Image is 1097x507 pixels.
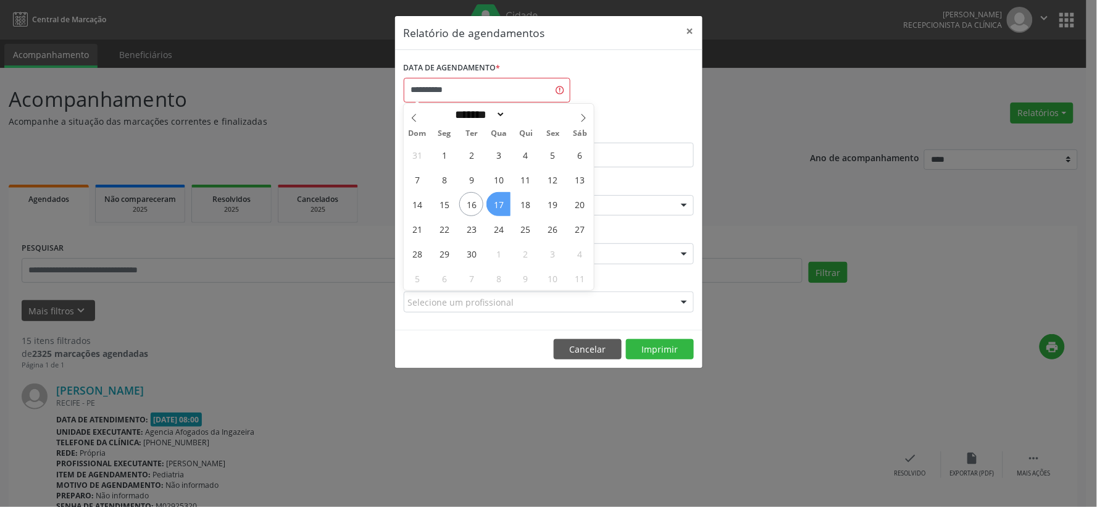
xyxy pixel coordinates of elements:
span: Setembro 30, 2025 [459,241,483,266]
span: Setembro 26, 2025 [541,217,565,241]
span: Setembro 17, 2025 [486,192,511,216]
span: Setembro 10, 2025 [486,167,511,191]
span: Setembro 2, 2025 [459,143,483,167]
span: Setembro 18, 2025 [514,192,538,216]
span: Setembro 11, 2025 [514,167,538,191]
label: DATA DE AGENDAMENTO [404,59,501,78]
span: Ter [458,130,485,138]
input: Year [506,108,546,121]
span: Setembro 19, 2025 [541,192,565,216]
button: Imprimir [626,339,694,360]
span: Setembro 16, 2025 [459,192,483,216]
span: Dom [404,130,431,138]
span: Setembro 7, 2025 [405,167,429,191]
span: Outubro 1, 2025 [486,241,511,266]
span: Setembro 20, 2025 [568,192,592,216]
span: Setembro 6, 2025 [568,143,592,167]
span: Setembro 27, 2025 [568,217,592,241]
span: Outubro 4, 2025 [568,241,592,266]
span: Setembro 22, 2025 [432,217,456,241]
span: Setembro 24, 2025 [486,217,511,241]
span: Setembro 29, 2025 [432,241,456,266]
span: Setembro 13, 2025 [568,167,592,191]
span: Seg [431,130,458,138]
span: Selecione um profissional [408,296,514,309]
span: Setembro 28, 2025 [405,241,429,266]
span: Setembro 4, 2025 [514,143,538,167]
select: Month [451,108,506,121]
span: Agosto 31, 2025 [405,143,429,167]
span: Outubro 11, 2025 [568,266,592,290]
span: Outubro 3, 2025 [541,241,565,266]
span: Setembro 1, 2025 [432,143,456,167]
span: Sex [540,130,567,138]
span: Setembro 15, 2025 [432,192,456,216]
span: Outubro 6, 2025 [432,266,456,290]
span: Qua [485,130,512,138]
span: Setembro 3, 2025 [486,143,511,167]
span: Setembro 8, 2025 [432,167,456,191]
span: Setembro 5, 2025 [541,143,565,167]
span: Setembro 23, 2025 [459,217,483,241]
span: Outubro 5, 2025 [405,266,429,290]
label: ATÉ [552,124,694,143]
button: Cancelar [554,339,622,360]
span: Outubro 2, 2025 [514,241,538,266]
span: Setembro 25, 2025 [514,217,538,241]
span: Outubro 7, 2025 [459,266,483,290]
span: Outubro 10, 2025 [541,266,565,290]
span: Setembro 14, 2025 [405,192,429,216]
button: Close [678,16,703,46]
span: Qui [512,130,540,138]
span: Outubro 9, 2025 [514,266,538,290]
span: Setembro 12, 2025 [541,167,565,191]
span: Setembro 21, 2025 [405,217,429,241]
span: Outubro 8, 2025 [486,266,511,290]
h5: Relatório de agendamentos [404,25,545,41]
span: Sáb [567,130,594,138]
span: Setembro 9, 2025 [459,167,483,191]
